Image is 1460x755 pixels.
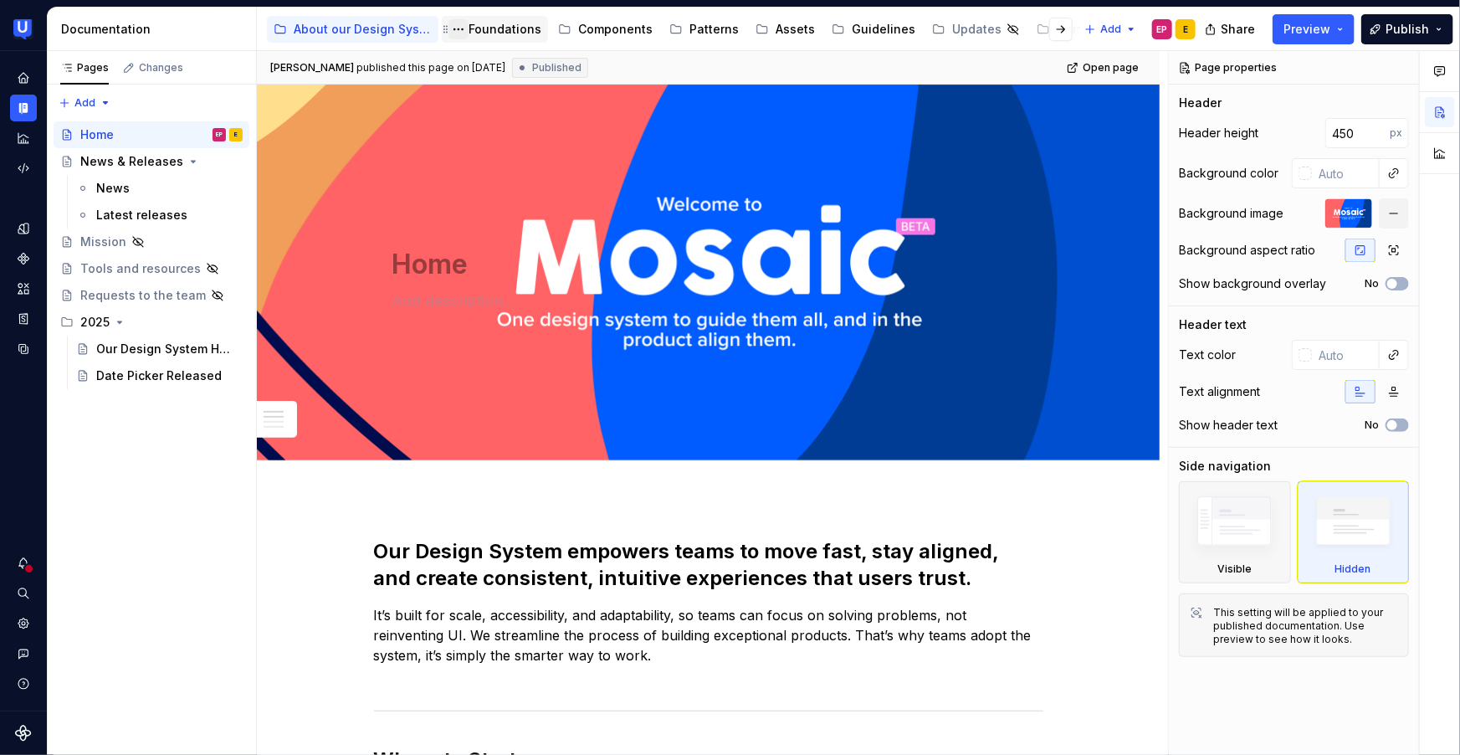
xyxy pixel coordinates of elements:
[74,96,95,110] span: Add
[96,207,187,223] div: Latest releases
[1179,316,1247,333] div: Header text
[60,61,109,74] div: Pages
[96,180,130,197] div: News
[1179,383,1260,400] div: Text alignment
[1312,340,1380,370] input: Auto
[80,260,201,277] div: Tools and resources
[69,336,249,362] a: Our Design System Has a New Home in Supernova!
[374,538,1043,592] h2: Our Design System empowers teams to move fast, stay aligned, and create consistent, intuitive exp...
[1298,481,1410,583] div: Hidden
[54,309,249,336] div: 2025
[1312,158,1380,188] input: Auto
[1283,21,1330,38] span: Preview
[61,21,249,38] div: Documentation
[1179,481,1291,583] div: Visible
[54,255,249,282] a: Tools and resources
[10,640,37,667] button: Contact support
[1179,95,1222,111] div: Header
[294,21,432,38] div: About our Design System
[356,61,505,74] div: published this page on [DATE]
[10,550,37,577] button: Notifications
[1157,23,1168,36] div: EP
[1361,14,1453,44] button: Publish
[10,275,37,302] a: Assets
[10,155,37,182] a: Code automation
[270,61,354,74] span: [PERSON_NAME]
[139,61,183,74] div: Changes
[1100,23,1121,36] span: Add
[54,148,249,175] a: News & Releases
[1079,18,1142,41] button: Add
[54,282,249,309] a: Requests to the team
[776,21,815,38] div: Assets
[442,16,548,43] a: Foundations
[10,580,37,607] button: Search ⌘K
[10,215,37,242] a: Design tokens
[69,362,249,389] a: Date Picker Released
[1179,275,1326,292] div: Show background overlay
[1179,125,1258,141] div: Header height
[578,21,653,38] div: Components
[389,244,1022,285] textarea: Home
[10,306,37,332] div: Storybook stories
[96,367,222,384] div: Date Picker Released
[1179,347,1236,363] div: Text color
[1335,562,1371,576] div: Hidden
[1062,56,1146,80] a: Open page
[1179,458,1271,475] div: Side navigation
[96,341,234,357] div: Our Design System Has a New Home in Supernova!
[80,314,110,331] div: 2025
[80,234,126,250] div: Mission
[10,95,37,121] a: Documentation
[1390,126,1402,140] p: px
[10,610,37,637] a: Settings
[374,605,1043,686] p: It’s built for scale, accessibility, and adaptability, so teams can focus on solving problems, no...
[1196,14,1266,44] button: Share
[69,175,249,202] a: News
[1213,606,1398,646] div: This setting will be applied to your published documentation. Use preview to see how it looks.
[852,21,915,38] div: Guidelines
[1179,242,1315,259] div: Background aspect ratio
[1386,21,1429,38] span: Publish
[10,336,37,362] a: Data sources
[1179,417,1278,434] div: Show header text
[1217,562,1252,576] div: Visible
[80,153,183,170] div: News & Releases
[69,202,249,229] a: Latest releases
[689,21,739,38] div: Patterns
[1183,23,1188,36] div: E
[1325,118,1390,148] input: Auto
[925,16,1027,43] a: Updates
[80,287,206,304] div: Requests to the team
[54,121,249,389] div: Page tree
[1365,419,1379,432] label: No
[267,16,438,43] a: About our Design System
[15,725,32,742] svg: Supernova Logo
[10,245,37,272] div: Components
[54,91,116,115] button: Add
[267,13,1076,46] div: Page tree
[1273,14,1355,44] button: Preview
[10,64,37,91] a: Home
[825,16,922,43] a: Guidelines
[952,21,1002,38] div: Updates
[216,126,223,143] div: EP
[54,229,249,255] a: Mission
[1083,61,1139,74] span: Open page
[13,19,33,39] img: 41adf70f-fc1c-4662-8e2d-d2ab9c673b1b.png
[234,126,238,143] div: E
[532,61,581,74] span: Published
[10,125,37,152] div: Analytics
[749,16,822,43] a: Assets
